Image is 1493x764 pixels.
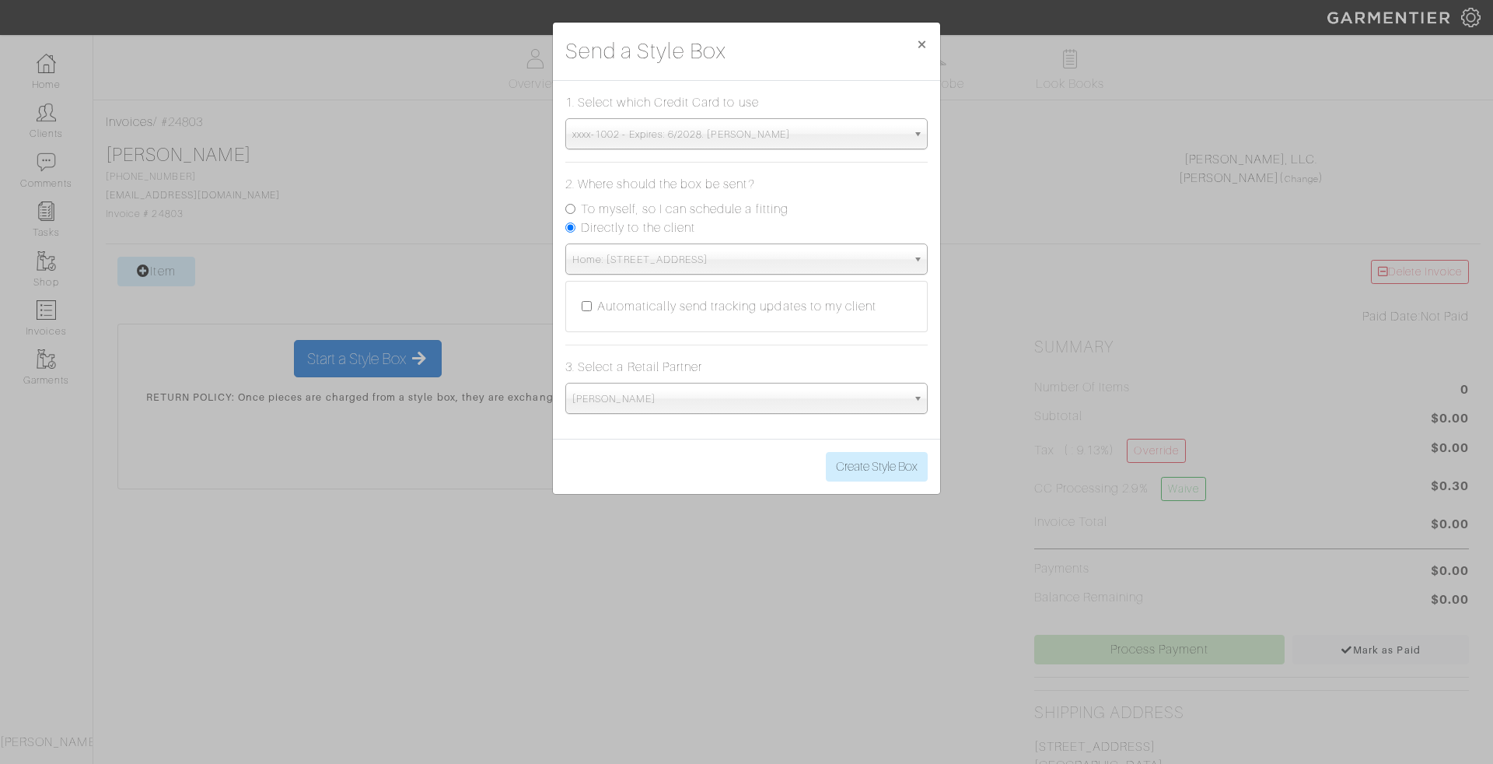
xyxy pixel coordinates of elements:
[597,297,876,316] label: Automatically send tracking updates to my client
[916,33,928,54] span: ×
[565,175,755,194] label: 2. Where should the box be sent?
[826,452,928,482] button: Create Style Box
[572,384,907,415] span: [PERSON_NAME]
[572,119,907,150] span: xxxx-1002 - Expires: 6/2028. [PERSON_NAME]
[565,35,726,68] h3: Send a Style Box
[572,244,907,275] span: Home: [STREET_ADDRESS]
[565,93,759,112] label: 1. Select which Credit Card to use
[581,219,695,237] label: Directly to the client
[581,200,788,219] label: To myself, so I can schedule a fitting
[904,23,940,66] button: Close
[565,358,702,377] label: 3. Select a Retail Partner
